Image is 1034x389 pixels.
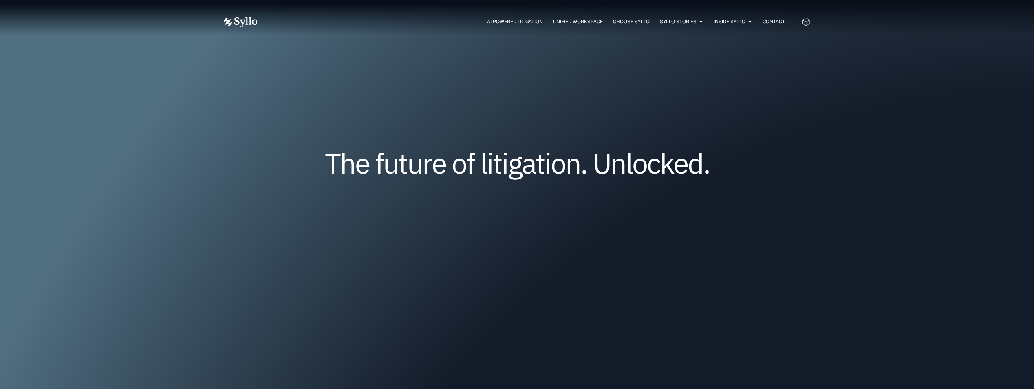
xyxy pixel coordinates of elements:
[763,18,785,25] a: Contact
[714,18,745,25] a: Inside Syllo
[224,17,257,27] img: Vector
[613,18,650,25] a: Choose Syllo
[273,18,785,26] div: Menu Toggle
[273,18,785,26] nav: Menu
[273,150,762,177] h1: The future of litigation. Unlocked.
[553,18,603,25] a: Unified Workspace
[660,18,697,25] a: Syllo Stories
[487,18,543,25] a: AI Powered Litigation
